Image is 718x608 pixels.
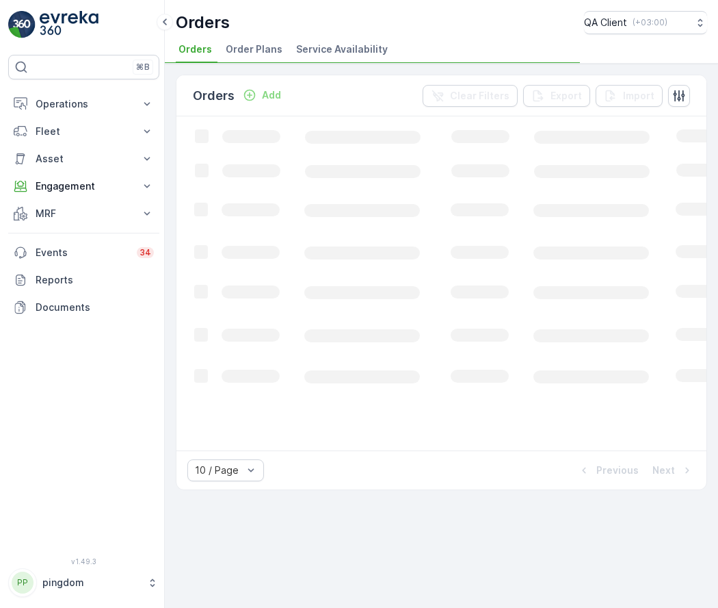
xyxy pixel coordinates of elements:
[8,173,159,200] button: Engagement
[423,85,518,107] button: Clear Filters
[8,11,36,38] img: logo
[8,557,159,566] span: v 1.49.3
[262,88,281,102] p: Add
[36,273,154,287] p: Reports
[8,266,159,294] a: Reports
[237,87,287,103] button: Add
[8,294,159,321] a: Documents
[596,464,639,477] p: Previous
[36,125,132,138] p: Fleet
[36,179,132,193] p: Engagement
[12,572,34,594] div: PP
[651,462,695,479] button: Next
[8,200,159,227] button: MRF
[36,97,132,111] p: Operations
[296,42,388,56] span: Service Availability
[36,246,129,259] p: Events
[36,207,132,220] p: MRF
[8,118,159,145] button: Fleet
[576,462,640,479] button: Previous
[584,11,707,34] button: QA Client(+03:00)
[8,90,159,118] button: Operations
[596,85,663,107] button: Import
[584,16,627,29] p: QA Client
[139,247,151,258] p: 34
[136,62,150,73] p: ⌘B
[523,85,590,107] button: Export
[8,568,159,597] button: PPpingdom
[8,239,159,266] a: Events34
[40,11,98,38] img: logo_light-DOdMpM7g.png
[178,42,212,56] span: Orders
[42,576,140,590] p: pingdom
[652,464,675,477] p: Next
[623,89,654,103] p: Import
[36,301,154,314] p: Documents
[193,86,235,105] p: Orders
[36,152,132,166] p: Asset
[226,42,282,56] span: Order Plans
[550,89,582,103] p: Export
[450,89,509,103] p: Clear Filters
[176,12,230,34] p: Orders
[633,17,667,28] p: ( +03:00 )
[8,145,159,173] button: Asset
